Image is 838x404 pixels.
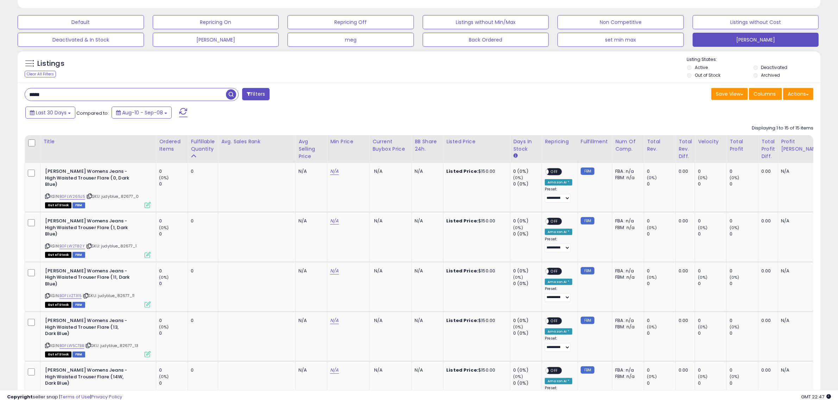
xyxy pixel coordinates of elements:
[45,168,131,190] b: [PERSON_NAME] Womens Jeans - High Waisted Trouser Flare (0, Dark Blue)
[423,15,549,29] button: Listings without Min/Max
[45,168,151,207] div: ASIN:
[698,374,708,379] small: (0%)
[679,168,689,175] div: 0.00
[647,138,673,153] div: Total Rev.
[513,153,517,159] small: Days In Stock.
[749,88,782,100] button: Columns
[446,217,478,224] b: Listed Price:
[698,367,726,373] div: 0
[45,218,131,239] b: [PERSON_NAME] Womens Jeans - High Waisted Trouser Flare (1, Dark Blue)
[698,268,726,274] div: 0
[545,179,572,185] div: Amazon AI *
[679,367,689,373] div: 0.00
[549,268,560,274] span: OFF
[647,175,657,181] small: (0%)
[159,138,185,153] div: Ordered Items
[781,367,820,373] div: N/A
[45,352,71,358] span: All listings that are currently out of stock and unavailable for purchase on Amazon
[7,393,33,400] strong: Copyright
[711,88,748,100] button: Save View
[159,181,188,187] div: 0
[730,317,758,324] div: 0
[730,324,739,330] small: (0%)
[73,202,85,208] span: FBM
[221,138,292,145] div: Avg. Sales Rank
[647,181,675,187] div: 0
[415,367,438,373] div: N/A
[288,15,414,29] button: Repricing Off
[545,279,572,285] div: Amazon AI *
[687,56,820,63] p: Listing States:
[446,367,505,373] div: $150.00
[615,317,638,324] div: FBA: n/a
[761,168,773,175] div: 0.00
[730,374,739,379] small: (0%)
[159,380,188,386] div: 0
[191,138,215,153] div: Fulfillable Quantity
[545,336,572,352] div: Preset:
[191,367,213,373] div: 0
[374,267,383,274] span: N/A
[781,268,820,274] div: N/A
[581,267,594,274] small: FBM
[25,71,56,77] div: Clear All Filters
[647,231,675,237] div: 0
[372,138,409,153] div: Current Buybox Price
[423,33,549,47] button: Back Ordered
[615,225,638,231] div: FBM: n/a
[761,268,773,274] div: 0.00
[615,168,638,175] div: FBA: n/a
[18,15,144,29] button: Default
[513,225,523,231] small: (0%)
[36,109,67,116] span: Last 30 Days
[330,317,339,324] a: N/A
[801,393,831,400] span: 2025-10-9 22:47 GMT
[415,168,438,175] div: N/A
[298,218,322,224] div: N/A
[374,217,383,224] span: N/A
[679,138,692,160] div: Total Rev. Diff.
[446,267,478,274] b: Listed Price:
[615,373,638,380] div: FBM: n/a
[415,218,438,224] div: N/A
[73,252,85,258] span: FBM
[446,168,505,175] div: $150.00
[191,168,213,175] div: 0
[513,175,523,181] small: (0%)
[781,138,823,153] div: Profit [PERSON_NAME]
[159,175,169,181] small: (0%)
[446,317,478,324] b: Listed Price:
[45,202,71,208] span: All listings that are currently out of stock and unavailable for purchase on Amazon
[45,252,71,258] span: All listings that are currently out of stock and unavailable for purchase on Amazon
[545,328,572,335] div: Amazon AI *
[159,218,188,224] div: 0
[159,324,169,330] small: (0%)
[693,33,819,47] button: [PERSON_NAME]
[159,268,188,274] div: 0
[761,64,788,70] label: Deactivated
[513,231,542,237] div: 0 (0%)
[761,218,773,224] div: 0.00
[330,168,339,175] a: N/A
[698,274,708,280] small: (0%)
[153,33,279,47] button: [PERSON_NAME]
[37,59,64,69] h5: Listings
[695,72,720,78] label: Out of Stock
[374,317,383,324] span: N/A
[647,218,675,224] div: 0
[647,380,675,386] div: 0
[615,138,641,153] div: Num of Comp.
[545,138,575,145] div: Repricing
[415,138,440,153] div: BB Share 24h.
[730,274,739,280] small: (0%)
[159,231,188,237] div: 0
[45,317,151,356] div: ASIN:
[730,330,758,336] div: 0
[647,317,675,324] div: 0
[83,293,134,298] span: | SKU: judyblue_82677_11
[549,169,560,175] span: OFF
[761,367,773,373] div: 0.00
[761,138,775,160] div: Total Profit Diff.
[91,393,122,400] a: Privacy Policy
[513,317,542,324] div: 0 (0%)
